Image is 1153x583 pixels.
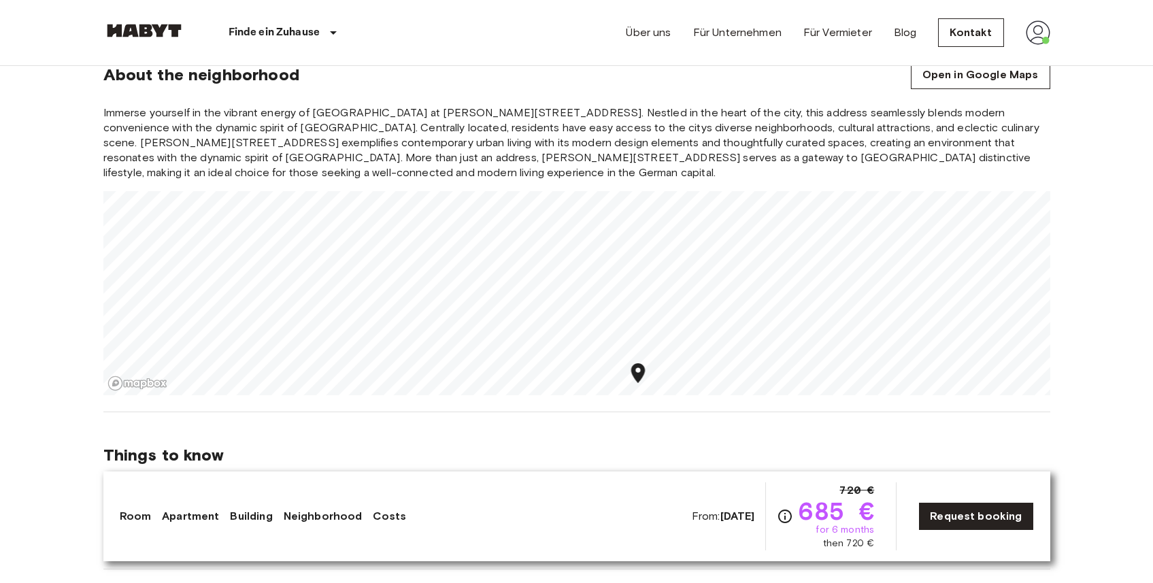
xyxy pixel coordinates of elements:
[894,24,917,41] a: Blog
[103,24,185,37] img: Habyt
[803,24,872,41] a: Für Vermieter
[107,376,167,391] a: Mapbox logo
[103,445,1050,465] span: Things to know
[839,482,874,499] span: 720 €
[799,499,874,523] span: 685 €
[692,509,755,524] span: From:
[626,361,650,389] div: Map marker
[938,18,1003,47] a: Kontakt
[373,508,406,524] a: Costs
[720,510,755,522] b: [DATE]
[816,523,874,537] span: for 6 months
[103,105,1050,180] span: Immerse yourself in the vibrant energy of [GEOGRAPHIC_DATA] at [PERSON_NAME][STREET_ADDRESS]. Nes...
[120,508,152,524] a: Room
[284,508,363,524] a: Neighborhood
[626,24,671,41] a: Über uns
[103,191,1050,395] canvas: Map
[918,502,1033,531] a: Request booking
[162,508,219,524] a: Apartment
[230,508,272,524] a: Building
[693,24,782,41] a: Für Unternehmen
[911,61,1050,89] a: Open in Google Maps
[1026,20,1050,45] img: avatar
[103,65,299,85] span: About the neighborhood
[777,508,793,524] svg: Check cost overview for full price breakdown. Please note that discounts apply to new joiners onl...
[823,537,875,550] span: then 720 €
[229,24,320,41] p: Finde ein Zuhause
